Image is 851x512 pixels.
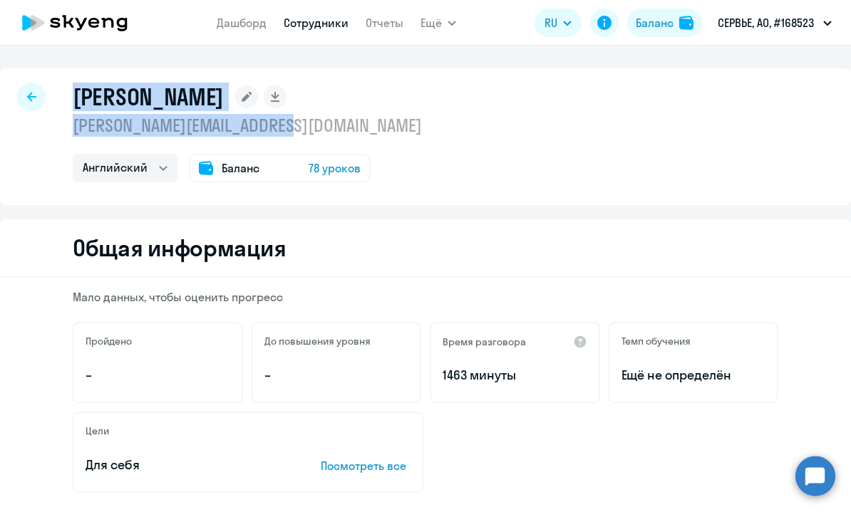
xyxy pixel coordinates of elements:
h5: Темп обучения [622,335,691,348]
p: – [86,366,230,385]
button: Ещё [421,9,456,37]
h2: Общая информация [73,234,286,262]
button: Балансbalance [627,9,702,37]
button: RU [535,9,582,37]
span: Ещё [421,14,442,31]
h5: Пройдено [86,335,132,348]
h5: До повышения уровня [264,335,371,348]
p: Посмотреть все [321,457,411,474]
h1: [PERSON_NAME] [73,83,224,111]
a: Дашборд [217,16,267,30]
button: СЕРВЬЕ, АО, #168523 [711,6,839,40]
p: СЕРВЬЕ, АО, #168523 [718,14,814,31]
span: Баланс [222,160,259,177]
p: [PERSON_NAME][EMAIL_ADDRESS][DOMAIN_NAME] [73,114,422,137]
img: balance [679,16,693,30]
h5: Время разговора [443,335,526,348]
p: – [264,366,409,385]
span: RU [545,14,557,31]
a: Отчеты [366,16,403,30]
span: Ещё не определён [622,366,766,385]
h5: Цели [86,424,109,437]
a: Сотрудники [284,16,349,30]
p: Для себя [86,456,277,474]
span: 78 уроков [309,160,361,177]
div: Баланс [636,14,674,31]
p: Мало данных, чтобы оценить прогресс [73,289,778,305]
p: 1463 минуты [443,366,587,385]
